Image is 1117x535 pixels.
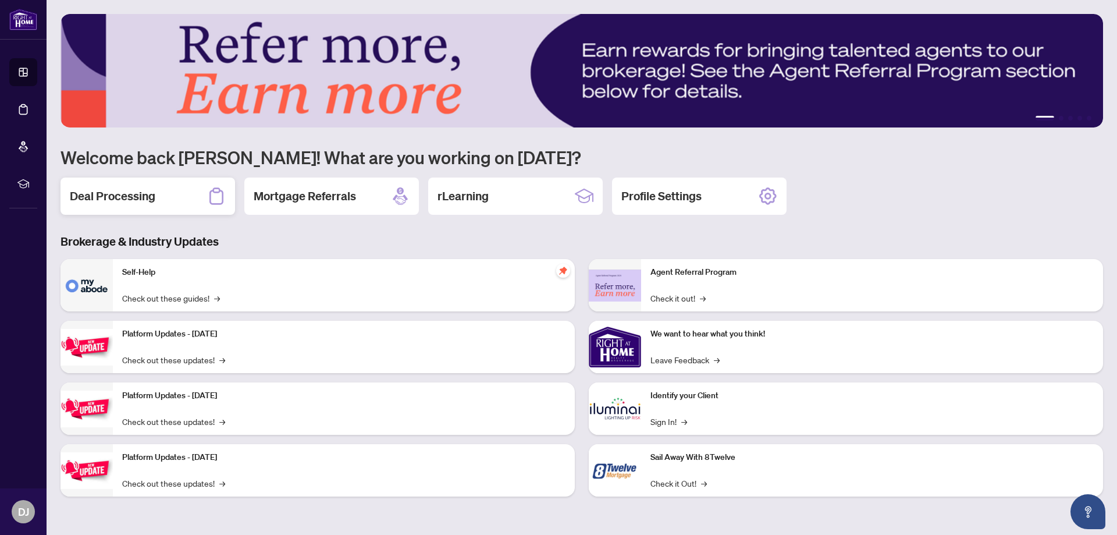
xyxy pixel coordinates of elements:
button: 1 [1036,116,1054,121]
img: Identify your Client [589,382,641,435]
p: Identify your Client [650,389,1094,402]
h2: Profile Settings [621,188,702,204]
p: We want to hear what you think! [650,328,1094,341]
span: → [219,415,225,428]
a: Leave Feedback→ [650,353,720,366]
p: Platform Updates - [DATE] [122,451,565,464]
h3: Brokerage & Industry Updates [61,233,1103,250]
span: → [214,292,220,304]
span: pushpin [556,264,570,278]
a: Check it out!→ [650,292,706,304]
img: logo [9,9,37,30]
img: Self-Help [61,259,113,311]
a: Check out these guides!→ [122,292,220,304]
span: DJ [18,504,29,520]
h2: Mortgage Referrals [254,188,356,204]
button: 2 [1059,116,1063,121]
h2: Deal Processing [70,188,155,204]
span: → [701,477,707,490]
span: → [681,415,687,428]
button: Open asap [1070,494,1105,529]
p: Platform Updates - [DATE] [122,389,565,402]
p: Sail Away With 8Twelve [650,451,1094,464]
a: Sign In!→ [650,415,687,428]
img: Sail Away With 8Twelve [589,444,641,497]
img: Platform Updates - July 21, 2025 [61,329,113,366]
span: → [700,292,706,304]
span: → [219,477,225,490]
p: Platform Updates - [DATE] [122,328,565,341]
button: 3 [1068,116,1073,121]
img: Agent Referral Program [589,270,641,302]
button: 5 [1087,116,1091,121]
button: 4 [1077,116,1082,121]
p: Agent Referral Program [650,266,1094,279]
h1: Welcome back [PERSON_NAME]! What are you working on [DATE]? [61,146,1103,168]
h2: rLearning [437,188,489,204]
span: → [219,353,225,366]
p: Self-Help [122,266,565,279]
img: We want to hear what you think! [589,321,641,373]
a: Check it Out!→ [650,477,707,490]
img: Platform Updates - June 23, 2025 [61,452,113,489]
img: Slide 0 [61,14,1103,127]
a: Check out these updates!→ [122,477,225,490]
a: Check out these updates!→ [122,415,225,428]
img: Platform Updates - July 8, 2025 [61,391,113,427]
span: → [714,353,720,366]
a: Check out these updates!→ [122,353,225,366]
